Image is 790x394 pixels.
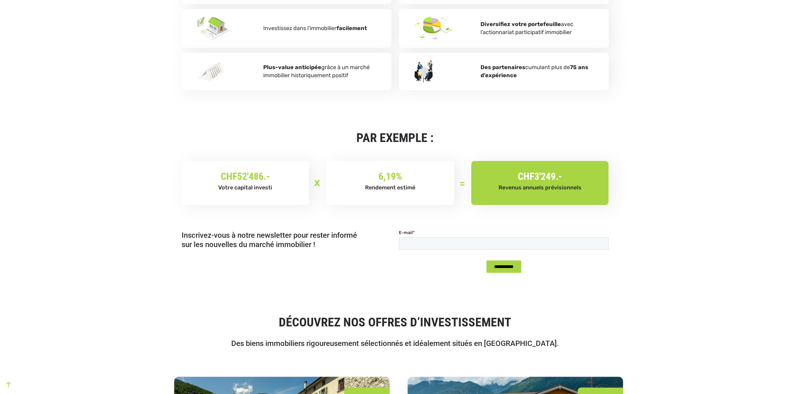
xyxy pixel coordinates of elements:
span: Rendement estimé [365,184,415,191]
span: Revenus annuels prévisionnels [499,184,581,191]
strong: Des partenaires [481,64,525,71]
img: Investissez [197,17,230,40]
h2: % [336,170,445,183]
h2: CHF [191,170,300,183]
div: Widget de chat [759,364,790,394]
strong: facilement [336,25,367,32]
span: Inscrivez-vous à notre newsletter pour rester informé sur les nouvelles du marché immobilier ! [182,231,357,249]
span: Votre capital investi [218,184,272,191]
img: Des partenaires [414,60,433,82]
strong: Plus-value anticipée [263,64,321,71]
p: Investissez dans l’immobilier [263,24,376,32]
strong: Diversifiez votre portefeuille [481,21,561,28]
span: 3'249.- [534,170,562,182]
p: cumulant plus de [481,63,593,79]
span: 6,19 [378,170,396,182]
strong: PAR EXEMPLE : [356,131,434,145]
h2: CHF [481,170,599,183]
span: 52'486.- [237,170,270,182]
iframe: Form 0 [399,230,609,283]
strong: DÉCOUVREZ NOS OFFRES D’INVESTISSEMENT [279,315,511,330]
p: grâce à un marché immobilier historiquement positif [263,63,376,79]
img: Plus-value anticipée [197,62,224,81]
p: avec l’actionnariat participatif immobilier [481,20,593,36]
img: Diversifiez [414,17,452,40]
span: Des biens immobiliers rigoureusement sélectionnés et idéalement situés en [GEOGRAPHIC_DATA]. [231,339,559,348]
iframe: Chat Widget [759,364,790,394]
